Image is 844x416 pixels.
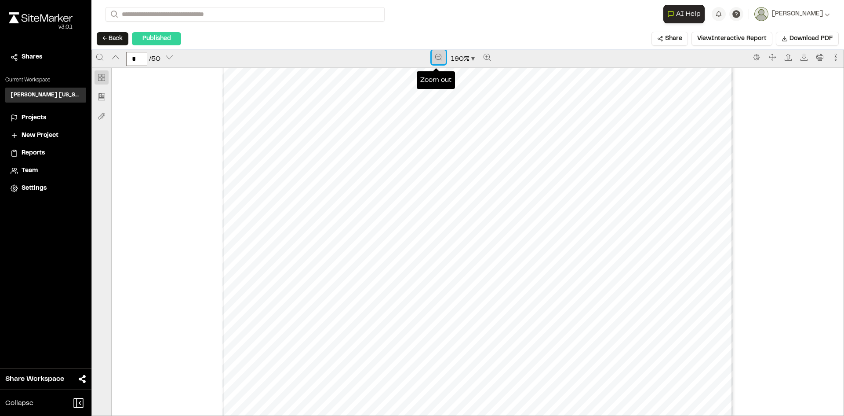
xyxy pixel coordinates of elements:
div: Open AI Assistant [663,5,708,23]
div: Zoom out [417,71,455,89]
div: Oh geez...please don't... [9,23,73,31]
button: Bookmark [95,90,109,104]
span: Projects [22,113,46,123]
span: Settings [22,184,47,193]
button: ← Back [97,32,128,45]
a: Projects [11,113,81,123]
a: Shares [11,52,81,62]
button: Share [651,32,688,46]
a: New Project [11,131,81,140]
img: rebrand.png [9,12,73,23]
button: [PERSON_NAME] [754,7,830,21]
button: Download PDF [776,32,839,46]
button: Open file [781,50,795,64]
button: Open AI Assistant [663,5,705,23]
button: Previous page [109,50,123,64]
span: New Project [22,131,58,140]
h3: [PERSON_NAME] [US_STATE] [11,91,81,99]
button: Search [105,7,121,22]
button: Print [813,50,827,64]
button: Next page [162,50,176,64]
button: Zoom out [432,50,446,64]
span: Reports [22,148,45,158]
input: Enter a page number [126,52,147,66]
img: User [754,7,768,21]
span: Download PDF [789,34,833,44]
span: Shares [22,52,42,62]
button: Full screen [765,50,779,64]
button: Switch to the dark theme [749,50,764,64]
a: Settings [11,184,81,193]
a: Team [11,166,81,176]
span: Collapse [5,398,33,409]
span: Share Workspace [5,374,64,384]
button: Zoom document [447,52,478,66]
button: Search [93,50,107,64]
button: More actions [829,50,843,64]
button: Download [797,50,811,64]
span: [PERSON_NAME] [772,9,823,19]
div: Published [132,32,181,45]
a: Reports [11,148,81,158]
span: / 50 [149,54,160,64]
span: Team [22,166,38,176]
button: Attachment [95,109,109,123]
button: Zoom in [480,50,494,64]
p: Current Workspace [5,76,86,84]
span: AI Help [676,9,701,19]
span: 190 % [451,54,469,64]
button: Thumbnail [95,70,109,85]
button: ViewInteractive Report [691,32,772,46]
